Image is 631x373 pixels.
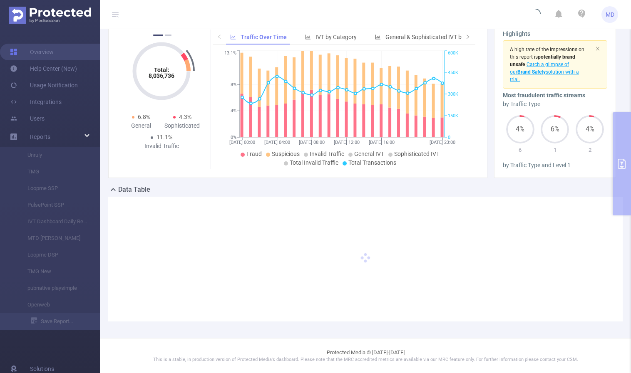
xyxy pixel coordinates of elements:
a: Integrations [10,94,62,110]
h3: Highlights [503,30,607,38]
tspan: [DATE] 08:00 [299,140,325,145]
i: icon: bar-chart [375,34,381,40]
span: Sophisticated IVT [394,151,440,157]
tspan: [DATE] 16:00 [369,140,395,145]
span: A high rate of the impressions on this report [510,47,584,60]
tspan: 13.1% [224,51,236,56]
tspan: 4% [231,109,236,114]
tspan: [DATE] 00:00 [229,140,255,145]
i: icon: close [595,46,600,51]
span: 11.1% [157,134,172,141]
button: icon: close [595,44,600,53]
span: Traffic Over Time [241,34,287,40]
p: This is a stable, in production version of Protected Media's dashboard. Please note that the MRC ... [121,356,610,363]
tspan: 8% [231,82,236,87]
i: icon: loading [531,9,541,20]
span: Fraud [246,151,262,157]
i: icon: line-chart [230,34,236,40]
img: Protected Media [9,7,91,24]
span: Suspicious [272,151,300,157]
span: 4% [576,126,604,133]
span: Catch a glimpse of our solution with a trial. [510,62,579,82]
b: Brand Safety [517,69,546,75]
tspan: Total: [154,67,169,73]
i: icon: left [217,34,222,39]
span: Invalid Traffic [310,151,344,157]
tspan: [DATE] 23:00 [430,140,455,145]
div: General [120,121,161,130]
span: Total Invalid Traffic [290,159,338,166]
a: Users [10,110,45,127]
div: by Traffic Type [503,100,607,109]
a: Help Center (New) [10,60,77,77]
span: General IVT [354,151,384,157]
span: Reports [30,133,50,140]
p: 2 [572,146,607,154]
tspan: 450K [448,70,458,75]
p: 6 [503,146,538,154]
div: Sophisticated [161,121,203,130]
a: Reports [30,128,50,145]
i: icon: bar-chart [305,34,311,40]
b: potentially brand unsafe [510,54,575,67]
tspan: 150K [448,113,458,119]
tspan: [DATE] 12:00 [334,140,360,145]
span: IVT by Category [315,34,357,40]
tspan: 300K [448,91,458,97]
i: icon: right [465,34,470,39]
b: Most fraudulent traffic streams [503,92,585,99]
tspan: 0% [231,135,236,140]
button: 1 [153,35,163,36]
p: 1 [538,146,573,154]
span: MD [606,6,614,23]
span: 4% [506,126,534,133]
a: Usage Notification [10,77,78,94]
tspan: [DATE] 04:00 [264,140,290,145]
h2: Data Table [118,185,150,195]
tspan: 600K [448,51,458,56]
span: 6.8% [138,114,150,120]
span: 6% [541,126,569,133]
div: Invalid Traffic [141,142,182,151]
tspan: 0 [448,135,450,140]
a: Overview [10,44,54,60]
span: 4.3% [179,114,191,120]
tspan: 8,036,736 [149,72,174,79]
span: Total Transactions [348,159,396,166]
span: is [510,54,575,67]
button: 2 [165,35,171,36]
span: General & Sophisticated IVT by Category [385,34,489,40]
div: by Traffic Type and Level 1 [503,161,607,170]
